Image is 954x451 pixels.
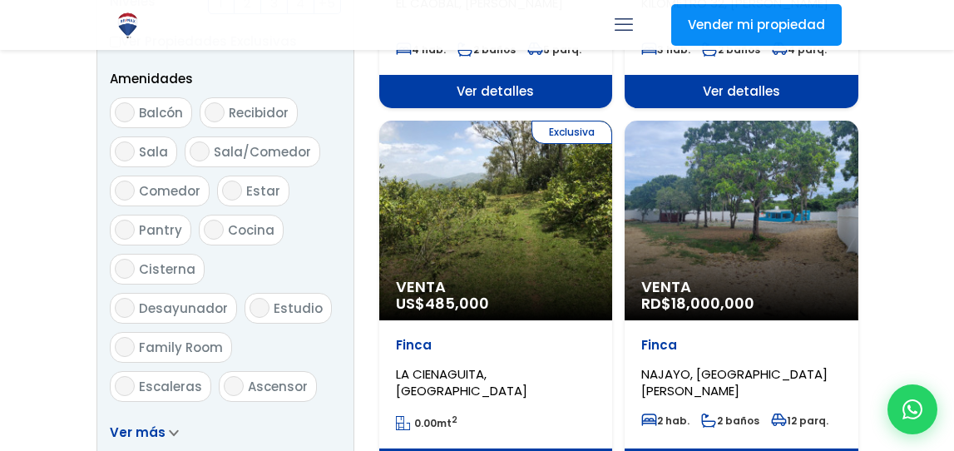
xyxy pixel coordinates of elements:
a: Vender mi propiedad [671,4,842,46]
input: Ascensor [224,376,244,396]
span: NAJAYO, [GEOGRAPHIC_DATA][PERSON_NAME] [641,365,828,399]
input: Sala/Comedor [190,141,210,161]
span: Pantry [139,221,182,239]
span: LA CIENAGUITA, [GEOGRAPHIC_DATA] [396,365,527,399]
input: Estar [222,181,242,201]
input: Balcón [115,102,135,122]
input: Pantry [115,220,135,240]
input: Escaleras [115,376,135,396]
span: Ver detalles [379,75,613,108]
sup: 2 [452,414,457,426]
input: Cocina [204,220,224,240]
span: Cocina [228,221,274,239]
input: Desayunador [115,298,135,318]
p: Amenidades [110,68,341,89]
span: Ascensor [248,378,308,395]
span: Exclusiva [531,121,612,144]
span: Ver más [110,424,166,441]
span: Family Room [139,339,223,356]
input: Family Room [115,337,135,357]
span: 2 baños [701,414,759,428]
span: RD$ [641,293,754,314]
p: Finca [641,337,842,354]
input: Sala [115,141,135,161]
span: Desayunador [139,300,228,317]
a: Ver más [110,424,179,441]
span: Balcón [139,104,183,121]
p: Finca [396,337,596,354]
span: Comedor [139,182,200,200]
span: Cisterna [139,260,195,278]
span: Escaleras [139,378,202,395]
img: Logo de REMAX [113,11,142,40]
span: Estudio [274,300,323,317]
span: Estar [246,182,280,200]
span: 485,000 [425,293,489,314]
span: Venta [396,279,596,295]
span: 0.00 [414,416,437,430]
span: 18,000,000 [671,293,754,314]
span: Sala [139,143,168,161]
span: Ver detalles [625,75,858,108]
a: mobile menu [610,11,638,39]
span: 12 parq. [771,414,828,428]
span: US$ [396,293,489,314]
span: mt [396,416,457,430]
input: Comedor [115,181,135,201]
span: Sala/Comedor [214,143,311,161]
input: Cisterna [115,259,135,279]
span: 2 hab. [641,414,690,428]
input: Recibidor [205,102,225,122]
span: Recibidor [229,104,289,121]
span: Venta [641,279,842,295]
input: Estudio [250,298,269,318]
